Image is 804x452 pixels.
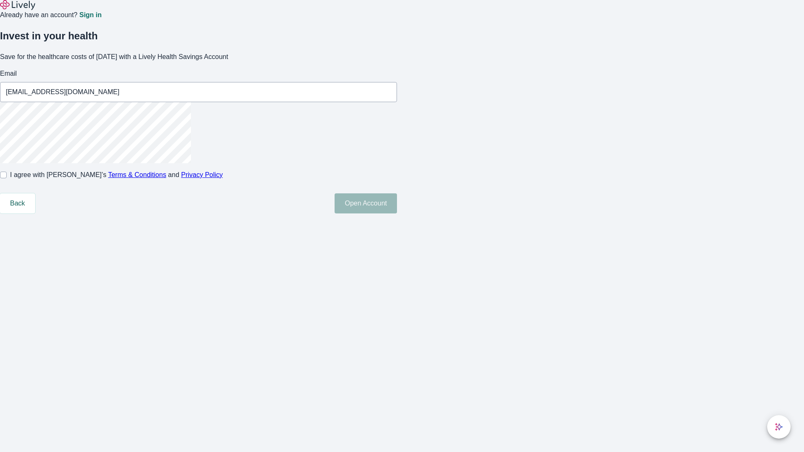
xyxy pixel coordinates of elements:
[79,12,101,18] a: Sign in
[181,171,223,178] a: Privacy Policy
[767,415,791,439] button: chat
[108,171,166,178] a: Terms & Conditions
[10,170,223,180] span: I agree with [PERSON_NAME]’s and
[775,423,783,431] svg: Lively AI Assistant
